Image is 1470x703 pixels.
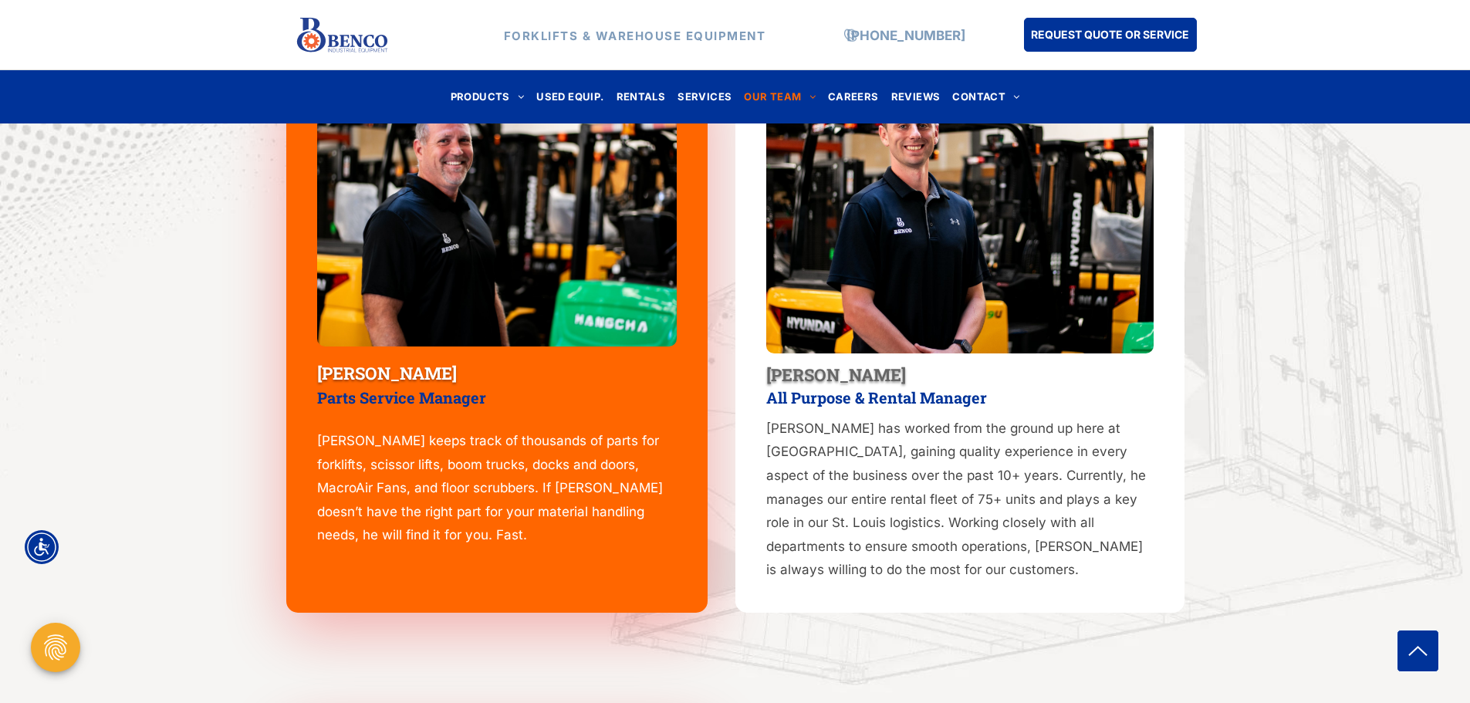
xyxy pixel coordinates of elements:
a: [PHONE_NUMBER] [847,27,965,42]
span: All Purpose & Rental Manager [766,387,987,407]
a: RENTALS [610,86,672,107]
a: OUR TEAM [738,86,822,107]
img: bencoindustrial [317,90,678,346]
span: REQUEST QUOTE OR SERVICE [1031,20,1189,49]
span: Parts Service Manager [317,387,486,407]
a: CAREERS [822,86,885,107]
a: SERVICES [671,86,738,107]
a: REQUEST QUOTE OR SERVICE [1024,18,1197,52]
strong: FORKLIFTS & WAREHOUSE EQUIPMENT [504,28,766,42]
span: [PERSON_NAME] keeps track of thousands of parts for forklifts, scissor lifts, boom trucks, docks ... [317,433,663,542]
span: [PERSON_NAME] [766,363,906,386]
a: CONTACT [946,86,1026,107]
div: Accessibility Menu [25,530,59,564]
span: [PERSON_NAME] [317,362,457,384]
a: REVIEWS [885,86,947,107]
img: bencoindustrial [766,77,1153,353]
span: [PERSON_NAME] has worked from the ground up here at [GEOGRAPHIC_DATA], gaining quality experience... [766,421,1146,578]
a: PRODUCTS [444,86,531,107]
a: USED EQUIP. [530,86,610,107]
